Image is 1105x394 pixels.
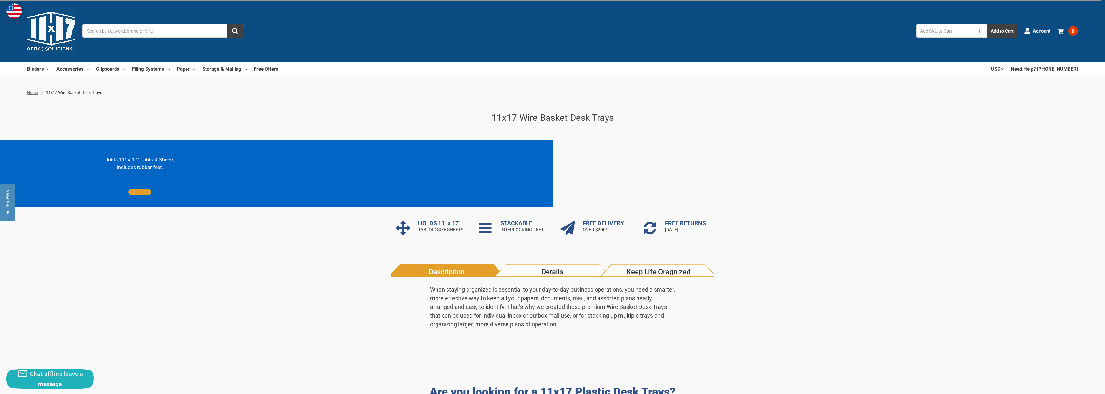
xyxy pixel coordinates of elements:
span: When staying organized is essential to your day-to-day business operations, you need a smarter, m... [430,286,675,328]
button: Chat offline leave a message [6,369,94,389]
span: Chat offline leave a message [30,370,83,388]
a: Need Help? [PHONE_NUMBER] [1011,62,1078,76]
img: duty and tax information for United States [6,3,22,19]
span: Holds 11" x 17" Tabloid Sheets, [105,157,175,163]
div: Rocket [560,221,575,235]
div: Rocket [644,221,656,235]
a: Filing Systems [132,62,170,76]
p: TABLOID SIZE SHEETS [418,226,467,233]
h3: HOLDS 11" x 17" [418,220,467,226]
a: USD [991,62,1004,76]
h3: STACKABLE [500,220,549,226]
span: includes rubber feet. [117,164,163,170]
a: 0 [1057,23,1078,39]
p: [DATE] [665,226,714,233]
a: Accessories [56,62,89,76]
img: 11x17.com [27,7,75,55]
div: Rocket [396,221,410,235]
h3: FREE RETURNS [665,220,714,226]
a: Home [27,90,38,95]
p: OVER $200* [583,226,632,233]
span: 11x17 Wire Basket Desk Trays [46,90,102,95]
a: Clipboards [96,62,125,76]
a: Free Offers [254,62,278,76]
input: Search by keyword, brand or SKU [82,24,244,38]
span: ★ Reviews [5,190,11,214]
h1: 11x17 Wire Basket Desk Trays [27,111,1078,125]
span: Details [502,266,603,277]
input: Add SKU to Cart [916,24,972,38]
span: 0 [1068,26,1078,36]
span: Keep Life Oragnized [608,266,709,277]
span: Description [396,266,497,277]
a: Binders [27,62,50,76]
a: Storage & Mailing [202,62,247,76]
span: Account [1033,27,1050,35]
h3: FREE DELIVERY [583,220,632,226]
a: Account [1024,23,1050,39]
a: Paper [177,62,196,76]
div: Rocket [479,221,492,235]
p: INTERLOCKING FEET [500,226,549,233]
iframe: Google Customer Reviews [1052,377,1105,394]
button: Add to Cart [987,24,1017,38]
